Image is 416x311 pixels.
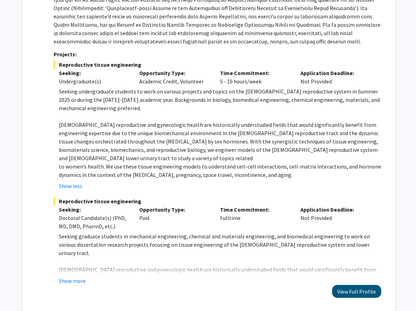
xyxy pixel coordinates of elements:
p: [DEMOGRAPHIC_DATA] reproductive and gynecologic health are historically understudied fields that ... [59,121,381,162]
p: Seeking graduate students in mechanical engineering, chemical and materials engineering, and biom... [59,232,381,257]
div: Academic Credit, Volunteer [134,69,215,85]
div: Fulltime [215,205,296,230]
div: Not Provided [295,69,376,85]
button: View Full Profile [332,285,381,298]
p: Application Deadline: [300,69,371,77]
span: Reproductive tissue engineering [54,60,381,69]
div: 5 - 10 hours/week [215,69,296,85]
div: Doctoral Candidate(s) (PhD, MD, DMD, PharmD, etc.) [59,214,129,230]
p: Seeking undergraduate students to work on various projects and topics on the [DEMOGRAPHIC_DATA] r... [59,87,381,112]
p: Time Commitment: [220,69,290,77]
span: Reproductive tissue engineering [54,197,381,205]
p: Seeking: [59,69,129,77]
div: Undergraduate(s) [59,77,129,85]
button: Show less [59,182,82,190]
strong: Projects: [54,51,77,58]
button: Show more [59,277,86,285]
p: Opportunity Type: [139,69,210,77]
div: Paid [134,205,215,230]
p: Seeking: [59,205,129,214]
div: Not Provided [295,205,376,230]
p: Time Commitment: [220,205,290,214]
p: Application Deadline: [300,205,371,214]
p: [DEMOGRAPHIC_DATA] reproductive and gynecologic health are historically understudied fields that ... [59,265,381,307]
iframe: Chat [5,280,30,306]
p: to women’s health. We use these tissue engineering models to understand cell-cell interactions, c... [59,162,381,179]
p: Opportunity Type: [139,205,210,214]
